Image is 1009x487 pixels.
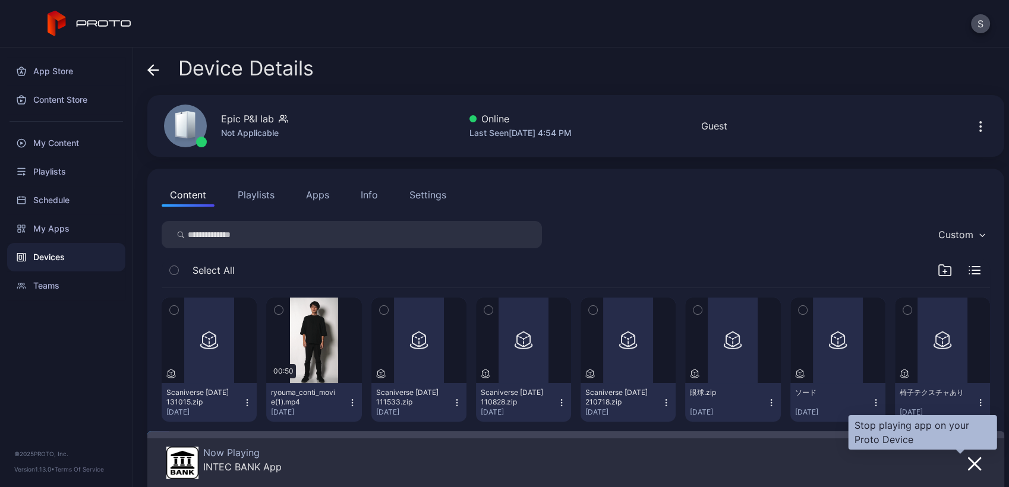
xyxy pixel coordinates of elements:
button: 眼球.zip[DATE] [685,383,780,422]
div: ryouma_conti_movie(1).mp4 [271,388,336,407]
div: ソード [795,388,860,397]
div: [DATE] [376,407,452,417]
div: Scaniverse 2025-07-02 110828.zip [481,388,546,407]
div: © 2025 PROTO, Inc. [14,449,118,458]
a: My Content [7,129,125,157]
div: Scaniverse 2025-07-02 111533.zip [376,388,442,407]
span: Version 1.13.0 • [14,466,55,473]
div: Epic P&I lab [221,112,274,126]
div: [DATE] [481,407,557,417]
button: Scaniverse [DATE] 111533.zip[DATE] [371,383,466,422]
button: S [971,14,990,33]
a: Playlists [7,157,125,186]
button: ryouma_conti_movie(1).mp4[DATE] [266,383,361,422]
a: Terms Of Service [55,466,104,473]
button: Scaniverse [DATE] 131015.zip[DATE] [162,383,257,422]
button: Info [352,183,386,207]
button: 椅子テクスチャあり[DATE] [895,383,990,422]
span: Device Details [178,57,314,80]
div: Settings [409,188,446,202]
div: Last Seen [DATE] 4:54 PM [469,126,572,140]
button: Content [162,183,215,207]
a: Content Store [7,86,125,114]
div: Not Applicable [221,126,288,140]
div: Guest [701,119,727,133]
button: Apps [298,183,338,207]
a: Devices [7,243,125,271]
a: Teams [7,271,125,300]
div: [DATE] [271,407,347,417]
button: Custom [932,221,990,248]
div: [DATE] [900,407,976,417]
div: Info [361,188,378,202]
a: App Store [7,57,125,86]
span: Select All [193,263,235,277]
div: Scaniverse 2025-07-04 131015.zip [166,388,232,407]
a: My Apps [7,214,125,243]
div: INTEC BANK App [203,461,282,473]
div: [DATE] [166,407,242,417]
div: Now Playing [203,447,282,458]
button: Scaniverse [DATE] 210718.zip[DATE] [581,383,676,422]
div: Scaniverse 2025-07-01 210718.zip [585,388,651,407]
div: [DATE] [795,407,871,417]
div: 眼球.zip [690,388,755,397]
div: Stop playing app on your Proto Device [855,418,991,447]
div: [DATE] [585,407,661,417]
button: Scaniverse [DATE] 110828.zip[DATE] [476,383,571,422]
button: Settings [401,183,455,207]
button: ソード[DATE] [790,383,885,422]
div: [DATE] [690,407,766,417]
div: Custom [938,229,973,241]
div: 椅子テクスチャあり [900,388,965,397]
div: Online [469,112,572,126]
a: Schedule [7,186,125,214]
button: Playlists [229,183,283,207]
